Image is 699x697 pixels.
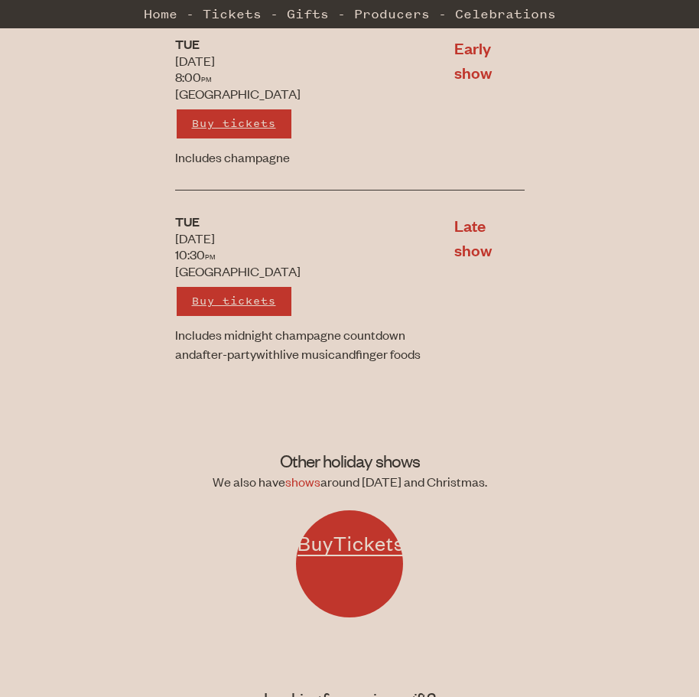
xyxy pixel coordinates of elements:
[454,36,524,84] div: Early show
[201,73,211,85] span: PM
[175,213,200,230] div: Tue
[175,86,517,103] div: [GEOGRAPHIC_DATA]
[175,448,525,472] h2: Other holiday shows
[175,263,517,280] div: [GEOGRAPHIC_DATA]
[196,345,256,362] span: after-party
[175,108,293,140] a: Buy tickets
[285,473,320,490] a: shows
[333,530,404,555] span: Tickets
[297,530,404,556] span: Buy
[175,325,525,363] div: Includes midnight champagne countdown and with and
[205,250,215,262] span: PM
[296,510,403,617] a: BuyTickets
[175,246,517,263] div: 10:30
[454,213,524,262] div: Late show
[175,53,517,70] div: [DATE]
[175,230,517,247] div: [DATE]
[175,35,200,53] div: Tue
[356,345,421,362] span: finger foods
[175,148,525,167] div: Includes champagne
[175,69,517,86] div: 8:00
[175,472,525,491] p: We also have around [DATE] and Christmas.
[280,345,335,362] span: live music
[175,285,293,318] a: Buy tickets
